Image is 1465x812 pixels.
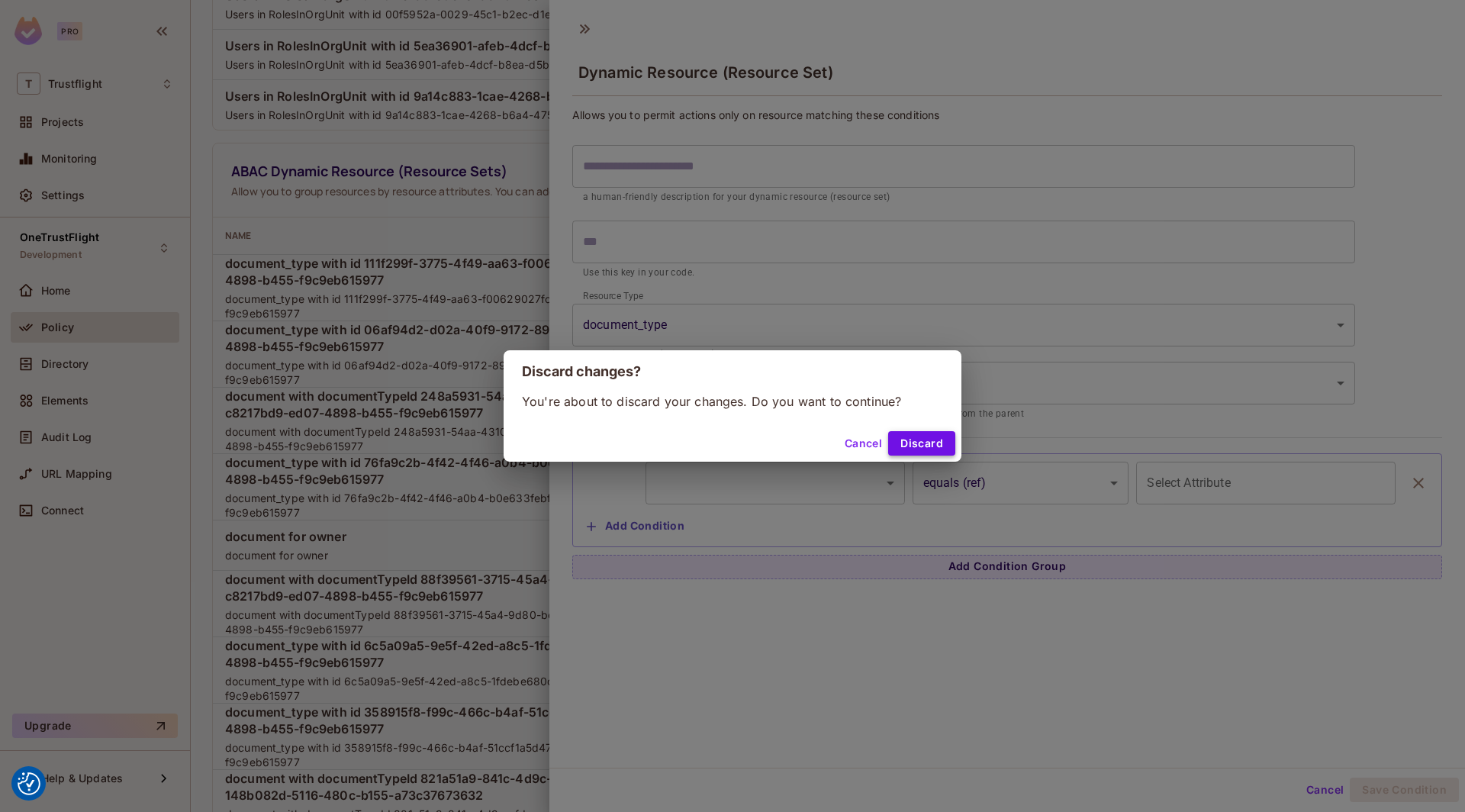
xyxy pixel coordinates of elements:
[888,431,955,456] button: Discard
[839,431,888,456] button: Cancel
[18,772,40,795] button: Consent Preferences
[522,393,943,410] p: You're about to discard your changes. Do you want to continue?
[18,772,40,795] img: Revisit consent button
[504,350,961,393] h2: Discard changes?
